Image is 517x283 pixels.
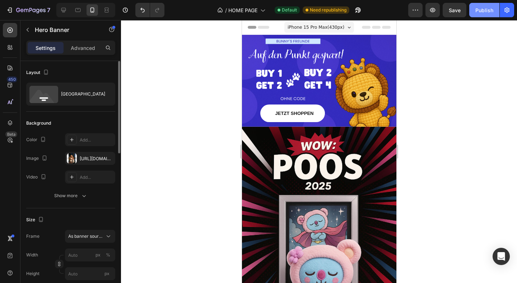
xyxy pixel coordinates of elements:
[242,20,396,283] iframe: Design area
[228,6,257,14] span: HOME PAGE
[7,76,17,82] div: 450
[104,271,110,276] span: px
[65,230,115,243] button: As banner source
[26,233,39,240] label: Frame
[26,68,50,78] div: Layout
[65,249,115,261] input: px%
[65,267,115,280] input: px
[26,172,48,182] div: Video
[26,135,47,145] div: Color
[26,120,51,126] div: Background
[493,248,510,265] div: Open Intercom Messenger
[225,6,227,14] span: /
[54,192,88,199] div: Show more
[68,233,103,240] span: As banner source
[282,7,297,13] span: Default
[61,86,105,102] div: [GEOGRAPHIC_DATA]
[106,252,110,258] div: %
[26,270,39,277] label: Height
[104,251,112,259] button: px
[475,6,493,14] div: Publish
[449,7,461,13] span: Save
[47,6,50,14] p: 7
[5,131,17,137] div: Beta
[36,44,56,52] p: Settings
[80,156,113,162] div: [URL][DOMAIN_NAME]
[96,252,101,258] div: px
[310,7,346,13] span: Need republishing
[26,215,45,225] div: Size
[71,44,95,52] p: Advanced
[26,252,38,258] label: Width
[26,154,49,163] div: Image
[3,3,53,17] button: 7
[469,3,499,17] button: Publish
[135,3,164,17] div: Undo/Redo
[35,25,96,34] p: Hero Banner
[94,251,102,259] button: %
[26,189,115,202] button: Show more
[80,137,113,143] div: Add...
[443,3,466,17] button: Save
[80,174,113,181] div: Add...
